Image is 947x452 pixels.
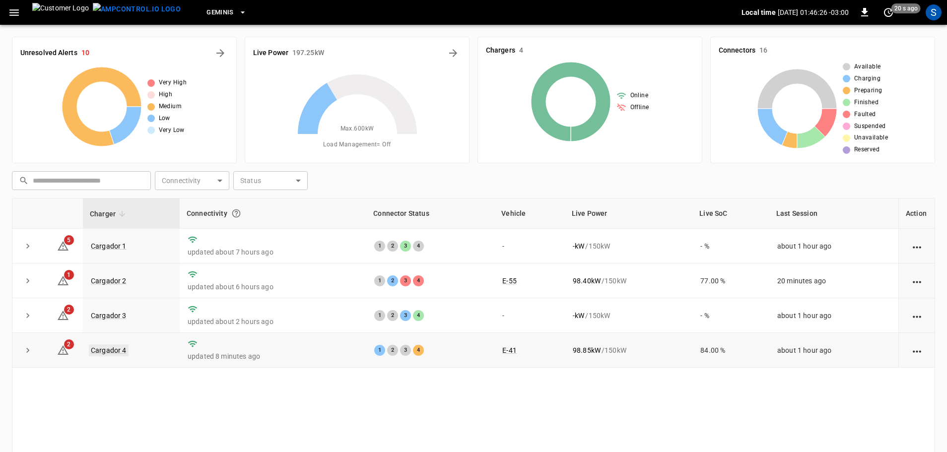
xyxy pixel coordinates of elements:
span: 5 [64,235,74,245]
p: Local time [742,7,776,17]
button: set refresh interval [880,4,896,20]
p: updated about 2 hours ago [188,317,358,326]
div: 1 [374,275,385,286]
button: Connection between the charger and our software. [227,204,245,222]
div: 3 [400,345,411,356]
span: Unavailable [854,133,888,143]
button: All Alerts [212,45,228,61]
div: 1 [374,345,385,356]
th: Vehicle [494,198,565,229]
a: 2 [57,311,69,319]
a: 1 [57,276,69,284]
span: Very Low [159,126,185,135]
a: 5 [57,241,69,249]
td: - % [692,229,769,263]
p: - kW [573,311,584,321]
span: Suspended [854,122,886,131]
div: 4 [413,310,424,321]
p: updated about 6 hours ago [188,282,358,292]
div: 3 [400,310,411,321]
td: about 1 hour ago [769,298,898,333]
div: 2 [387,275,398,286]
p: [DATE] 01:46:26 -03:00 [778,7,849,17]
td: about 1 hour ago [769,229,898,263]
h6: Chargers [486,45,515,56]
span: Low [159,114,170,124]
span: Faulted [854,110,876,120]
button: expand row [20,308,35,323]
div: 3 [400,241,411,252]
th: Connector Status [366,198,494,229]
div: / 150 kW [573,276,684,286]
div: 4 [413,275,424,286]
a: E-55 [502,277,517,285]
div: 2 [387,310,398,321]
p: - kW [573,241,584,251]
p: updated about 7 hours ago [188,247,358,257]
th: Action [898,198,935,229]
span: Max. 600 kW [340,124,374,134]
span: 1 [64,270,74,280]
span: Online [630,91,648,101]
div: / 150 kW [573,311,684,321]
p: 98.40 kW [573,276,601,286]
img: Customer Logo [32,3,89,22]
span: 2 [64,339,74,349]
th: Live Power [565,198,692,229]
button: expand row [20,343,35,358]
span: Available [854,62,881,72]
div: 2 [387,241,398,252]
h6: 4 [519,45,523,56]
a: Cargador 3 [91,312,127,320]
button: expand row [20,239,35,254]
td: - [494,298,565,333]
span: Medium [159,102,182,112]
div: 4 [413,345,424,356]
span: 20 s ago [891,3,921,13]
div: 3 [400,275,411,286]
div: action cell options [911,276,923,286]
span: Reserved [854,145,879,155]
span: Finished [854,98,879,108]
span: 2 [64,305,74,315]
div: 1 [374,310,385,321]
h6: 10 [81,48,89,59]
th: Live SoC [692,198,769,229]
div: Connectivity [187,204,359,222]
span: Offline [630,103,649,113]
span: Charging [854,74,880,84]
h6: 197.25 kW [292,48,324,59]
a: Cargador 4 [89,344,129,356]
img: ampcontrol.io logo [93,3,181,15]
a: Cargador 1 [91,242,127,250]
button: Geminis [203,3,251,22]
h6: Live Power [253,48,288,59]
td: about 1 hour ago [769,333,898,368]
th: Last Session [769,198,898,229]
h6: 16 [759,45,767,56]
div: profile-icon [926,4,942,20]
div: / 150 kW [573,345,684,355]
div: / 150 kW [573,241,684,251]
div: action cell options [911,241,923,251]
div: 2 [387,345,398,356]
td: - [494,229,565,263]
span: High [159,90,173,100]
td: - % [692,298,769,333]
button: Energy Overview [445,45,461,61]
td: 20 minutes ago [769,263,898,298]
div: 4 [413,241,424,252]
span: Very High [159,78,187,88]
div: action cell options [911,311,923,321]
td: 84.00 % [692,333,769,368]
p: 98.85 kW [573,345,601,355]
div: 1 [374,241,385,252]
span: Charger [90,208,129,220]
td: 77.00 % [692,263,769,298]
h6: Unresolved Alerts [20,48,77,59]
a: E-41 [502,346,517,354]
a: 2 [57,346,69,354]
span: Load Management = Off [323,140,391,150]
button: expand row [20,273,35,288]
a: Cargador 2 [91,277,127,285]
